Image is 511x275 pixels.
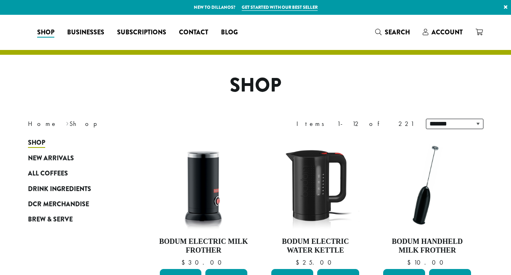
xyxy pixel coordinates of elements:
[381,139,473,231] img: DP3927.01-002.png
[28,212,124,227] a: Brew & Serve
[221,28,238,38] span: Blog
[269,139,361,266] a: Bodum Electric Water Kettle $25.00
[158,139,250,266] a: Bodum Electric Milk Frother $30.00
[381,237,473,255] h4: Bodum Handheld Milk Frother
[28,199,89,209] span: DCR Merchandise
[28,169,68,179] span: All Coffees
[369,26,416,39] a: Search
[22,74,489,97] h1: Shop
[28,215,73,225] span: Brew & Serve
[31,26,61,39] a: Shop
[431,28,463,37] span: Account
[269,139,361,231] img: DP3955.01.png
[37,28,54,38] span: Shop
[28,135,124,150] a: Shop
[157,139,249,231] img: DP3954.01-002.png
[407,258,447,267] bdi: 10.00
[296,258,302,267] span: $
[269,237,361,255] h4: Bodum Electric Water Kettle
[28,197,124,212] a: DCR Merchandise
[28,138,45,148] span: Shop
[385,28,410,37] span: Search
[181,258,188,267] span: $
[28,181,124,196] a: Drink Ingredients
[296,258,335,267] bdi: 25.00
[181,258,225,267] bdi: 30.00
[179,28,208,38] span: Contact
[28,120,58,128] a: Home
[66,116,69,129] span: ›
[28,119,244,129] nav: Breadcrumb
[296,119,414,129] div: Items 1-12 of 221
[242,4,318,11] a: Get started with our best seller
[28,166,124,181] a: All Coffees
[28,184,91,194] span: Drink Ingredients
[117,28,166,38] span: Subscriptions
[28,153,74,163] span: New Arrivals
[407,258,414,267] span: $
[28,151,124,166] a: New Arrivals
[381,139,473,266] a: Bodum Handheld Milk Frother $10.00
[158,237,250,255] h4: Bodum Electric Milk Frother
[67,28,104,38] span: Businesses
